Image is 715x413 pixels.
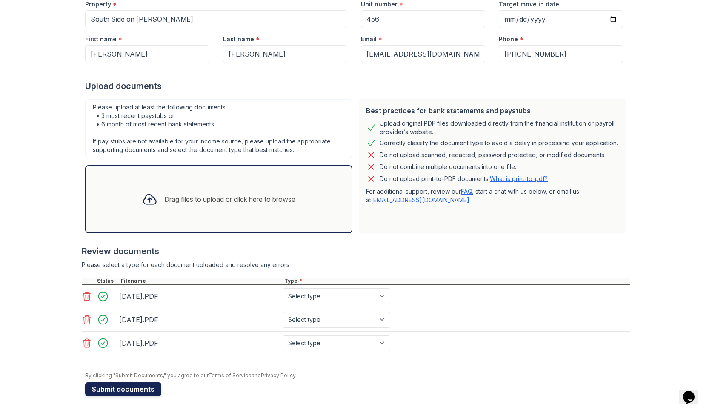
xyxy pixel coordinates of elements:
[366,106,620,116] div: Best practices for bank statements and paystubs
[679,379,706,404] iframe: chat widget
[85,80,630,92] div: Upload documents
[380,138,618,148] div: Correctly classify the document type to avoid a delay in processing your application.
[82,261,630,269] div: Please select a type for each document uploaded and resolve any errors.
[380,162,516,172] div: Do not combine multiple documents into one file.
[95,278,119,284] div: Status
[119,313,279,327] div: [DATE].PDF
[119,278,283,284] div: Filename
[490,175,548,182] a: What is print-to-pdf?
[82,245,630,257] div: Review documents
[371,196,469,204] a: [EMAIL_ADDRESS][DOMAIN_NAME]
[85,372,630,379] div: By clicking "Submit Documents," you agree to our and
[85,99,352,158] div: Please upload at least the following documents: • 3 most recent paystubs or • 6 month of most rec...
[380,150,606,160] div: Do not upload scanned, redacted, password protected, or modified documents.
[119,290,279,303] div: [DATE].PDF
[380,175,548,183] p: Do not upload print-to-PDF documents.
[361,35,377,43] label: Email
[283,278,630,284] div: Type
[119,336,279,350] div: [DATE].PDF
[461,188,472,195] a: FAQ
[85,35,117,43] label: First name
[380,119,620,136] div: Upload original PDF files downloaded directly from the financial institution or payroll provider’...
[223,35,254,43] label: Last name
[366,187,620,204] p: For additional support, review our , start a chat with us below, or email us at
[499,35,518,43] label: Phone
[208,372,252,379] a: Terms of Service
[164,194,295,204] div: Drag files to upload or click here to browse
[261,372,297,379] a: Privacy Policy.
[85,382,161,396] button: Submit documents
